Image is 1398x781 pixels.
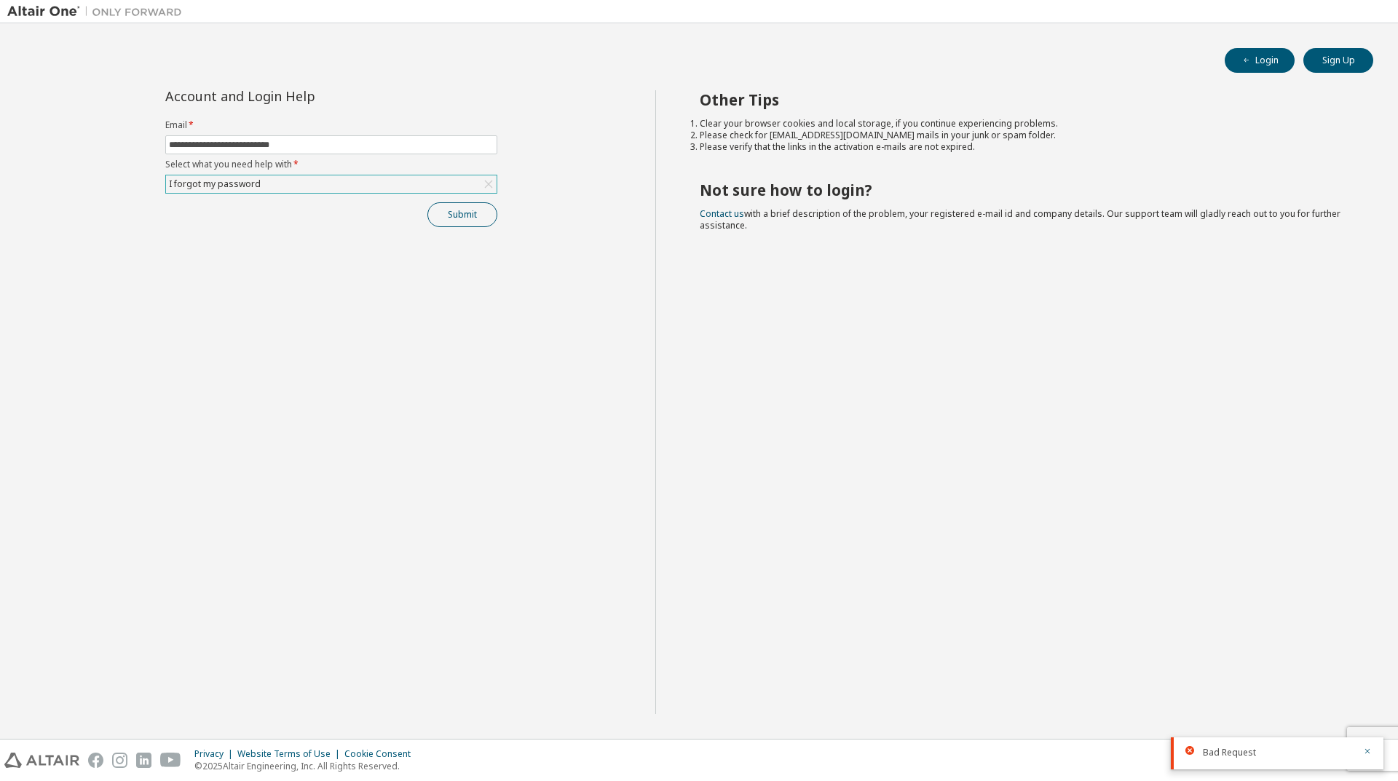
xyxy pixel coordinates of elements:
img: Altair One [7,4,189,19]
div: I forgot my password [166,175,497,193]
div: Account and Login Help [165,90,431,102]
img: instagram.svg [112,753,127,768]
button: Sign Up [1303,48,1373,73]
div: Website Terms of Use [237,748,344,760]
label: Email [165,119,497,131]
div: I forgot my password [167,176,263,192]
div: Privacy [194,748,237,760]
img: altair_logo.svg [4,753,79,768]
label: Select what you need help with [165,159,497,170]
div: Cookie Consent [344,748,419,760]
button: Login [1225,48,1295,73]
img: youtube.svg [160,753,181,768]
h2: Not sure how to login? [700,181,1348,199]
li: Please check for [EMAIL_ADDRESS][DOMAIN_NAME] mails in your junk or spam folder. [700,130,1348,141]
span: Bad Request [1203,747,1256,758]
li: Clear your browser cookies and local storage, if you continue experiencing problems. [700,118,1348,130]
li: Please verify that the links in the activation e-mails are not expired. [700,141,1348,153]
h2: Other Tips [700,90,1348,109]
span: with a brief description of the problem, your registered e-mail id and company details. Our suppo... [700,207,1340,231]
a: Contact us [700,207,744,220]
p: © 2025 Altair Engineering, Inc. All Rights Reserved. [194,760,419,772]
button: Submit [427,202,497,227]
img: facebook.svg [88,753,103,768]
img: linkedin.svg [136,753,151,768]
